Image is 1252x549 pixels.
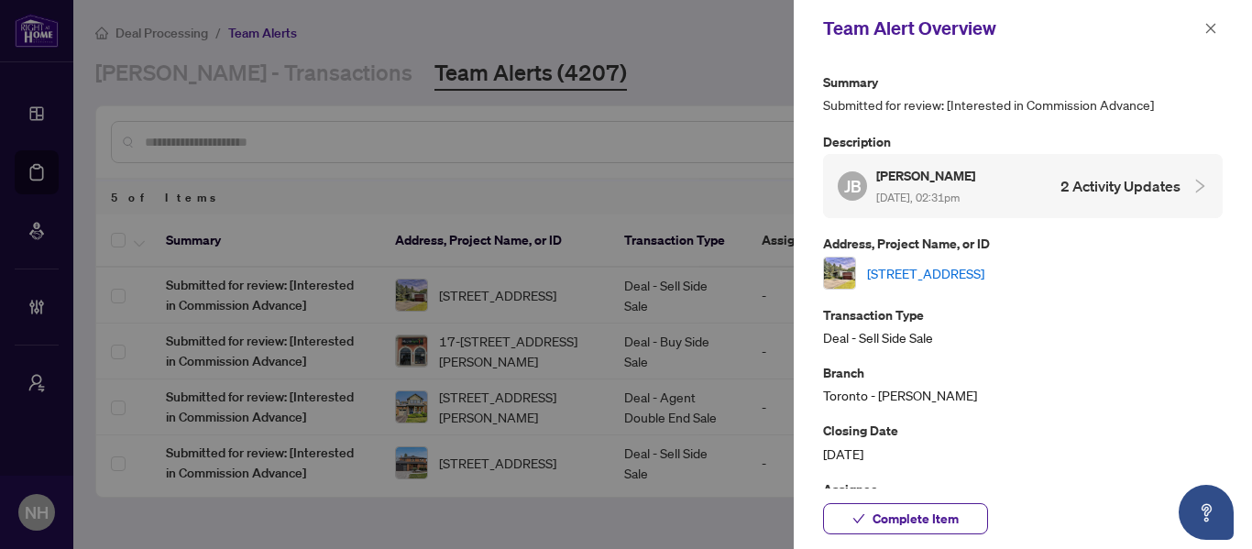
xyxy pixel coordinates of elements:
[823,15,1199,42] div: Team Alert Overview
[823,478,1223,500] p: Assignee
[823,362,1223,383] p: Branch
[844,173,862,199] span: JB
[823,304,1223,347] div: Deal - Sell Side Sale
[823,94,1223,115] span: Submitted for review: [Interested in Commission Advance]
[823,233,1223,254] p: Address, Project Name, or ID
[824,258,855,289] img: thumbnail-img
[873,504,959,533] span: Complete Item
[823,71,1223,93] p: Summary
[823,420,1223,463] div: [DATE]
[876,165,978,186] h5: [PERSON_NAME]
[876,191,960,204] span: [DATE], 02:31pm
[1060,175,1181,197] h4: 2 Activity Updates
[1204,22,1217,35] span: close
[823,154,1223,218] div: JB[PERSON_NAME] [DATE], 02:31pm2 Activity Updates
[823,362,1223,405] div: Toronto - [PERSON_NAME]
[823,503,988,534] button: Complete Item
[852,512,865,525] span: check
[823,304,1223,325] p: Transaction Type
[1192,178,1208,194] span: collapsed
[823,420,1223,441] p: Closing Date
[1179,485,1234,540] button: Open asap
[823,131,1223,152] p: Description
[867,263,984,283] a: [STREET_ADDRESS]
